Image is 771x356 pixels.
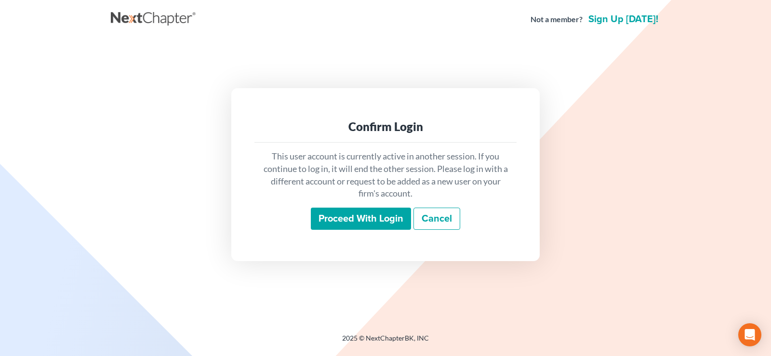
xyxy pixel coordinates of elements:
p: This user account is currently active in another session. If you continue to log in, it will end ... [262,150,509,200]
div: Open Intercom Messenger [738,323,761,346]
div: 2025 © NextChapterBK, INC [111,333,660,351]
input: Proceed with login [311,208,411,230]
a: Sign up [DATE]! [586,14,660,24]
strong: Not a member? [531,14,583,25]
a: Cancel [413,208,460,230]
div: Confirm Login [262,119,509,134]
